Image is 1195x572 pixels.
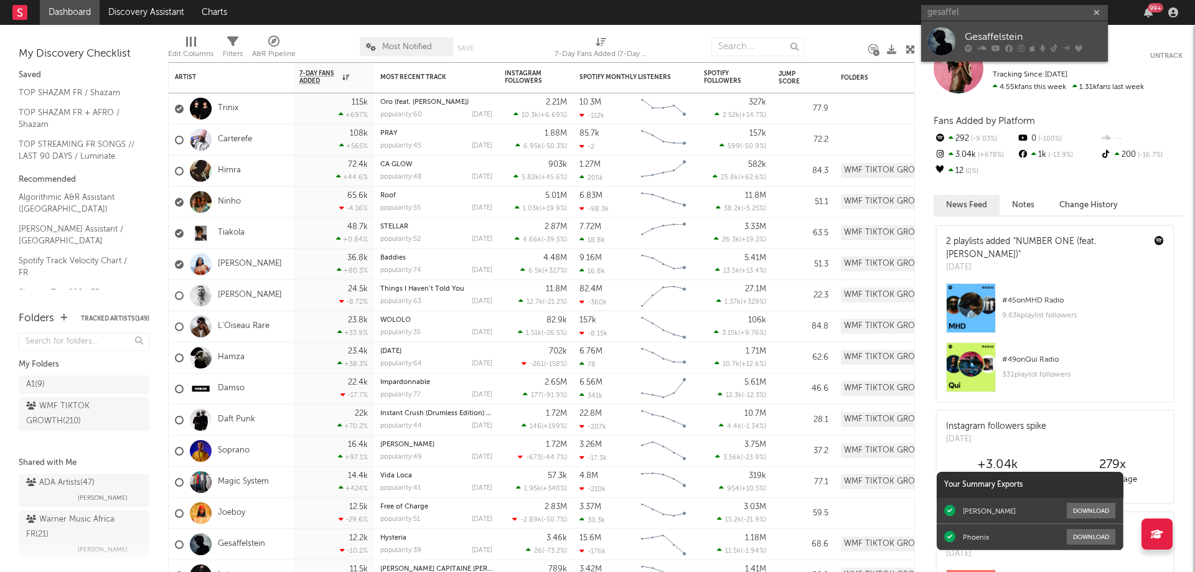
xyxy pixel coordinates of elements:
[337,422,368,430] div: +70.2 %
[545,299,565,306] span: -21.2 %
[26,476,95,490] div: ADA Artists ( 47 )
[1002,367,1164,382] div: 331 playlist followers
[749,98,766,106] div: 327k
[380,348,401,355] a: [DATE]
[340,391,368,399] div: -17.7 %
[518,329,567,337] div: ( )
[380,410,492,417] div: Instant Crush (Drumless Edition) (feat. Julian Casablancas)
[19,106,137,131] a: TOP SHAZAM FR + AFRO / Shazam
[579,98,601,106] div: 10.3M
[779,319,828,334] div: 84.8
[934,116,1035,126] span: Fans Added by Platform
[740,174,764,181] span: +62.6 %
[339,142,368,150] div: +565 %
[740,330,764,337] span: +9.76 %
[339,111,368,119] div: +697 %
[348,347,368,355] div: 23.4k
[380,130,492,137] div: PRAY
[337,360,368,368] div: +38.3 %
[841,381,950,396] div: WMF TIKTOK GROWTH (210)
[549,347,567,355] div: 702k
[579,298,607,306] div: -360k
[19,286,137,299] a: Shazam Top 200 / FR
[339,204,368,212] div: -4.16 %
[19,47,149,62] div: My Discovery Checklist
[711,37,805,56] input: Search...
[380,143,421,149] div: popularity: 45
[380,192,396,199] a: Roof
[472,174,492,181] div: [DATE]
[513,111,567,119] div: ( )
[841,225,950,240] div: WMF TIKTOK GROWTH (210)
[921,21,1108,62] a: Gesaffelstein
[1002,308,1164,323] div: 9.63k playlist followers
[779,413,828,428] div: 28.1
[1136,152,1163,159] span: -16.7 %
[741,268,764,274] span: +13.4 %
[380,298,421,305] div: popularity: 63
[744,223,766,231] div: 3.33M
[523,205,540,212] span: 1.03k
[541,205,565,212] span: +19.9 %
[742,143,764,150] span: -50.9 %
[1036,136,1062,143] span: -100 %
[579,174,603,182] div: 205k
[579,111,604,120] div: -112k
[26,399,114,429] div: WMF TIKTOK GROWTH ( 210 )
[543,143,565,150] span: -50.3 %
[724,299,741,306] span: 1.37k
[175,73,268,81] div: Artist
[744,378,766,387] div: 5.61M
[579,192,602,200] div: 6.83M
[19,510,149,559] a: Warner Music Africa FR(21)[PERSON_NAME]
[218,508,245,518] a: Joeboy
[19,311,54,326] div: Folders
[530,361,544,368] span: -261
[545,378,567,387] div: 2.65M
[522,112,538,119] span: 10.3k
[515,142,567,150] div: ( )
[934,163,1016,179] div: 12
[579,360,596,368] div: 78
[543,237,565,243] span: -39.5 %
[745,192,766,200] div: 11.8M
[934,195,1000,215] button: News Feed
[746,347,766,355] div: 1.71M
[19,254,137,279] a: Spotify Track Velocity Chart / FR
[380,111,422,118] div: popularity: 60
[19,474,149,507] a: ADA Artists(47)[PERSON_NAME]
[726,392,742,399] span: 12.3k
[1067,529,1115,545] button: Download
[380,391,421,398] div: popularity: 77
[380,223,492,230] div: STELLAR
[723,361,739,368] span: 10.7k
[472,267,492,274] div: [DATE]
[1016,131,1099,147] div: 0
[779,70,810,85] div: Jump Score
[348,316,368,324] div: 23.8k
[744,392,764,399] span: -12.3 %
[555,47,648,62] div: 7-Day Fans Added (7-Day Fans Added)
[546,410,567,418] div: 1.72M
[347,254,368,262] div: 36.8k
[546,98,567,106] div: 2.21M
[946,261,1145,274] div: [DATE]
[715,360,766,368] div: ( )
[841,256,950,271] div: WMF TIKTOK GROWTH (210)
[579,391,602,400] div: 341k
[252,47,296,62] div: A&R Pipeline
[635,311,691,342] svg: Chart title
[527,299,543,306] span: 12.7k
[545,192,567,200] div: 5.01M
[505,70,548,85] div: Instagram Followers
[26,512,139,542] div: Warner Music Africa FR ( 21 )
[380,99,469,106] a: Oro (feat. [PERSON_NAME])
[963,168,978,175] span: 0 %
[579,347,602,355] div: 6.76M
[218,539,265,550] a: Gesaffelstein
[993,71,1067,78] span: Tracking Since: [DATE]
[522,422,567,430] div: ( )
[380,317,411,324] a: WOLOLO
[579,267,605,275] div: 16.8k
[347,223,368,231] div: 48.7k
